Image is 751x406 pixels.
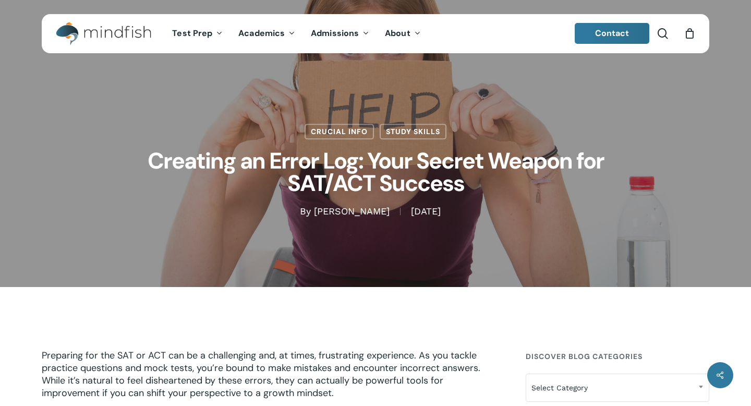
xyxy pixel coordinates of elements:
[300,208,311,216] span: By
[400,208,451,216] span: [DATE]
[377,29,429,38] a: About
[595,28,629,39] span: Contact
[164,29,231,38] a: Test Prep
[238,28,285,39] span: Academics
[305,124,374,139] a: Crucial Info
[303,29,377,38] a: Admissions
[115,139,636,205] h1: Creating an Error Log: Your Secret Weapon for SAT/ACT Success
[231,29,303,38] a: Academics
[172,28,212,39] span: Test Prep
[42,349,480,399] span: Preparing for the SAT or ACT can be a challenging and, at times, frustrating experience. As you t...
[42,14,709,53] header: Main Menu
[164,14,428,53] nav: Main Menu
[385,28,410,39] span: About
[684,28,695,39] a: Cart
[314,206,390,217] a: [PERSON_NAME]
[515,329,736,391] iframe: Chatbot
[311,28,359,39] span: Admissions
[575,23,650,44] a: Contact
[380,124,446,139] a: Study Skills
